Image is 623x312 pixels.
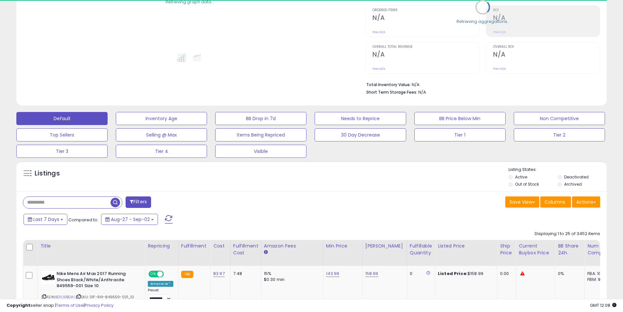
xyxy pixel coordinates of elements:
[7,302,30,308] strong: Copyright
[438,270,468,277] b: Listed Price:
[264,277,318,283] div: $0.30 min
[587,277,609,283] div: FBM: 9
[215,112,306,125] button: BB Drop in 7d
[438,271,492,277] div: $158.99
[590,302,616,308] span: 2025-09-10 12:08 GMT
[116,112,207,125] button: Inventory Age
[365,270,378,277] a: 158.99
[540,196,571,208] button: Columns
[126,196,151,208] button: Filters
[213,243,228,249] div: Cost
[215,145,306,158] button: Visible
[148,243,176,249] div: Repricing
[148,281,173,287] div: Amazon AI *
[35,169,60,178] h5: Listings
[233,271,256,277] div: 7.48
[414,112,506,125] button: BB Price Below Min
[85,302,113,308] a: Privacy Policy
[509,167,607,173] p: Listing States:
[181,243,208,249] div: Fulfillment
[57,271,136,291] b: Nike Mens Air Max 2017 Running Shoes Black/White/Anthracite 849559-001 Size 10
[515,181,539,187] label: Out of Stock
[149,271,157,277] span: ON
[215,128,306,141] button: Items Being Repriced
[535,231,600,237] div: Displaying 1 to 25 of 3452 items
[111,216,150,223] span: Aug-27 - Sep-02
[315,112,406,125] button: Needs to Reprice
[16,145,108,158] button: Tier 3
[233,243,258,256] div: Fulfillment Cost
[564,174,589,180] label: Deactivated
[33,216,59,223] span: Last 7 Days
[457,18,509,24] div: Retrieving aggregations..
[587,243,611,256] div: Num of Comp.
[181,271,193,278] small: FBA
[16,128,108,141] button: Top Sellers
[148,288,173,303] div: Preset:
[7,303,113,309] div: seller snap | |
[264,271,318,277] div: 15%
[519,243,552,256] div: Current Buybox Price
[163,271,173,277] span: OFF
[410,243,432,256] div: Fulfillable Quantity
[264,243,320,249] div: Amazon Fees
[558,243,582,256] div: BB Share 24h.
[116,145,207,158] button: Tier 4
[101,214,158,225] button: Aug-27 - Sep-02
[500,271,511,277] div: 0.00
[40,243,142,249] div: Title
[24,214,67,225] button: Last 7 Days
[68,217,98,223] span: Compared to:
[213,270,225,277] a: 83.97
[56,302,84,308] a: Terms of Use
[438,243,494,249] div: Listed Price
[500,243,513,256] div: Ship Price
[514,112,605,125] button: Non Competitive
[410,271,430,277] div: 0
[514,128,605,141] button: Tier 2
[16,112,108,125] button: Default
[42,271,55,284] img: 41pRQZZ9lkL._SL40_.jpg
[326,243,360,249] div: Min Price
[505,196,539,208] button: Save View
[572,196,600,208] button: Actions
[365,243,404,249] div: [PERSON_NAME]
[414,128,506,141] button: Tier 1
[116,128,207,141] button: Selling @ Max
[545,199,565,205] span: Columns
[564,181,582,187] label: Archived
[587,271,609,277] div: FBA: 10
[326,270,339,277] a: 143.99
[515,174,527,180] label: Active
[558,271,580,277] div: 0%
[315,128,406,141] button: 30 Day Decrease
[264,249,268,255] small: Amazon Fees.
